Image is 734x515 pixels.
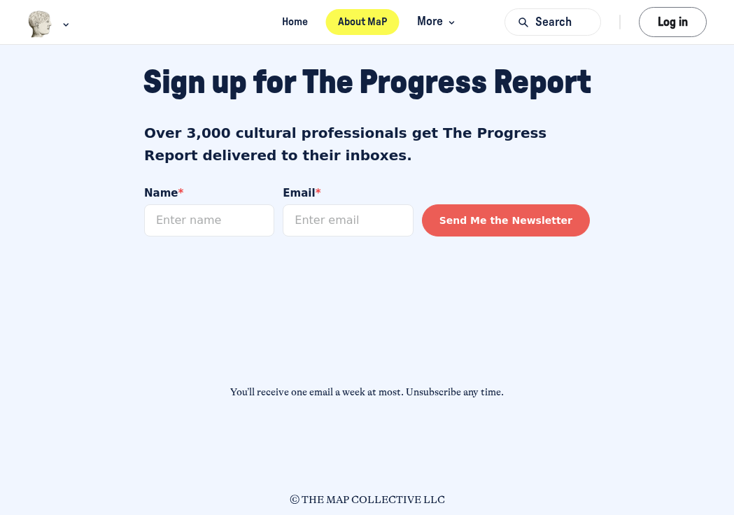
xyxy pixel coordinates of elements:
span: More [417,13,458,31]
a: About MaP [325,9,399,35]
p: © THE MAP COLLECTIVE LLC [290,493,445,509]
button: Log in [639,7,707,37]
span: Email [140,64,178,80]
span: Name [1,64,41,80]
input: Enter email [140,83,270,115]
p: You’ll receive one email a week at most. Unsubscribe any time. [230,385,504,401]
input: Enter name [1,83,132,115]
img: Museums as Progress logo [27,10,53,38]
a: Home [269,9,320,35]
button: More [405,9,465,35]
button: Search [504,8,601,36]
h2: Sign up for The Progress Report [143,63,591,104]
button: Museums as Progress logo [27,9,73,39]
button: Send Me the Newsletter [279,83,447,115]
